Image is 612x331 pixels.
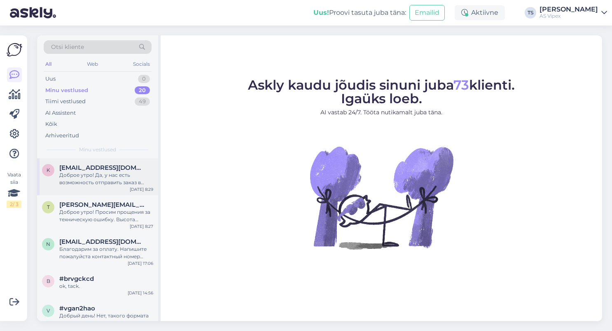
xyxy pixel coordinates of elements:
[47,278,50,284] span: b
[130,223,153,229] div: [DATE] 8:27
[131,59,152,69] div: Socials
[7,201,21,208] div: 2 / 3
[45,86,88,95] div: Minu vestlused
[248,108,515,117] p: AI vastab 24/7. Tööta nutikamalt juba täna.
[45,120,57,128] div: Kõik
[59,245,153,260] div: Благодарим за оплату. Напишите пожалуйста контактный номер телефона, без него не возможно оформит...
[59,171,153,186] div: Доброе утро! Да, у нас есть возможность отправить заказ в [GEOGRAPHIC_DATA]. Для расчета стоимост...
[59,312,153,327] div: Добрый день! Нет, такого формата плитки в нашем ассортименте нет. Есть несколько вариантов формат...
[45,109,76,117] div: AI Assistent
[47,308,50,314] span: v
[128,260,153,266] div: [DATE] 17:06
[409,5,445,21] button: Emailid
[59,201,145,208] span: tamara.meuronen@gmail.com
[59,208,153,223] div: Доброе утро! Просим прощения за техническую ошибку. Высота изделия 220 см.
[455,5,505,20] div: Aktiivne
[540,6,598,13] div: [PERSON_NAME]
[307,123,455,271] img: No Chat active
[59,275,94,282] span: #brvgckcd
[525,7,536,19] div: TS
[540,6,607,19] a: [PERSON_NAME]AS Vipex
[540,13,598,19] div: AS Vipex
[51,43,84,51] span: Otsi kliente
[85,59,100,69] div: Web
[47,167,50,173] span: k
[44,59,53,69] div: All
[46,241,50,247] span: n
[128,290,153,296] div: [DATE] 14:56
[138,75,150,83] div: 0
[135,97,150,106] div: 49
[59,282,153,290] div: ok, tack.
[7,171,21,208] div: Vaata siia
[45,75,56,83] div: Uus
[45,132,79,140] div: Arhiveeritud
[313,8,406,18] div: Proovi tasuta juba täna:
[79,146,116,153] span: Minu vestlused
[47,204,50,210] span: t
[248,77,515,106] span: Askly kaudu jõudis sinuni juba klienti. Igaüks loeb.
[453,77,469,93] span: 73
[135,86,150,95] div: 20
[59,238,145,245] span: n.grinevskaja@mail.ru
[59,164,145,171] span: kersti.koivisto62@gmail.com
[59,305,95,312] span: #vgan2hao
[45,97,86,106] div: Tiimi vestlused
[313,9,329,16] b: Uus!
[130,186,153,192] div: [DATE] 8:29
[7,42,22,58] img: Askly Logo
